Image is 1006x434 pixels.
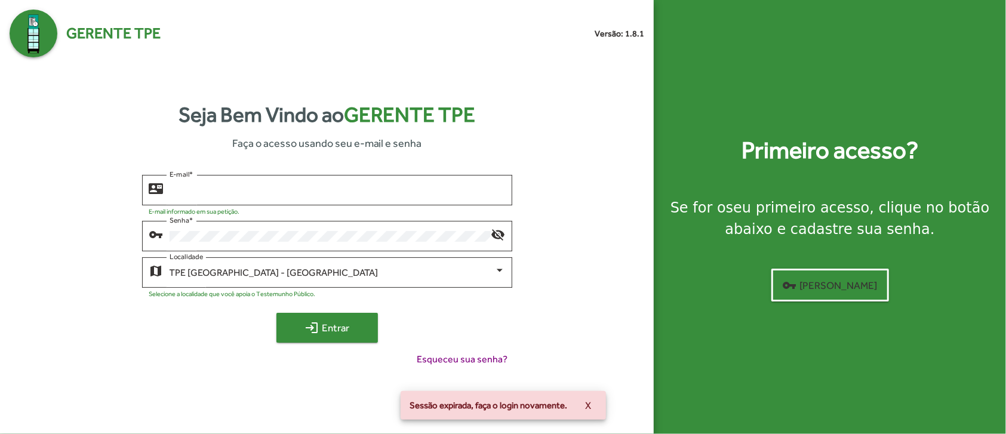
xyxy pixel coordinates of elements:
span: [PERSON_NAME] [783,275,878,296]
button: Entrar [276,313,378,343]
mat-icon: vpn_key [149,227,164,241]
small: Versão: 1.8.1 [595,27,644,40]
mat-icon: visibility_off [491,227,505,241]
mat-icon: contact_mail [149,181,164,195]
strong: Primeiro acesso? [742,133,918,168]
mat-icon: vpn_key [783,278,797,293]
span: Faça o acesso usando seu e-mail e senha [232,135,422,151]
mat-icon: map [149,263,164,278]
button: [PERSON_NAME] [771,269,889,301]
div: Se for o , clique no botão abaixo e cadastre sua senha. [668,197,992,240]
span: Gerente TPE [344,103,476,127]
button: X [576,395,601,416]
mat-hint: Selecione a localidade que você apoia o Testemunho Público. [149,290,316,297]
span: TPE [GEOGRAPHIC_DATA] - [GEOGRAPHIC_DATA] [170,267,379,278]
img: Logo Gerente [10,10,57,57]
strong: Seja Bem Vindo ao [179,99,476,131]
span: Esqueceu sua senha? [417,352,507,367]
span: X [586,395,592,416]
mat-icon: login [304,321,319,335]
span: Sessão expirada, faça o login novamente. [410,399,568,411]
span: Entrar [287,317,367,338]
mat-hint: E-mail informado em sua petição. [149,208,240,215]
strong: seu primeiro acesso [726,199,870,216]
span: Gerente TPE [66,22,161,45]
